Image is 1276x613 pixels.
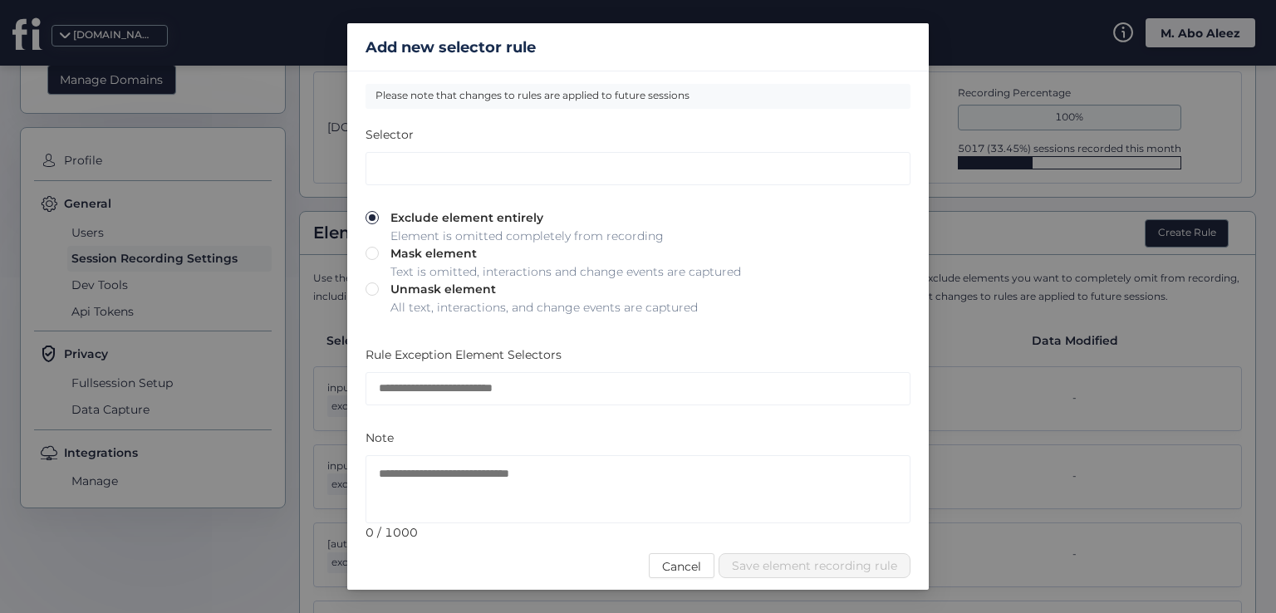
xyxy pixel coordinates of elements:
[366,84,910,109] div: Please note that changes to rules are applied to future sessions
[390,244,741,262] div: Mask element
[649,553,714,578] button: Cancel
[390,280,698,298] div: Unmask element
[366,125,910,144] span: Selector
[390,262,741,281] div: Text is omitted, interactions and change events are captured
[390,208,664,227] div: Exclude element entirely
[719,553,910,578] button: Save element recording rule
[366,429,910,447] span: Note
[390,227,664,245] div: Element is omitted completely from recording
[366,346,910,364] span: Rule Exception Element Selectors
[662,557,701,576] span: Cancel
[366,523,910,542] span: 0 / 1000
[390,298,698,316] div: All text, interactions, and change events are captured
[366,35,536,58] span: Add new selector rule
